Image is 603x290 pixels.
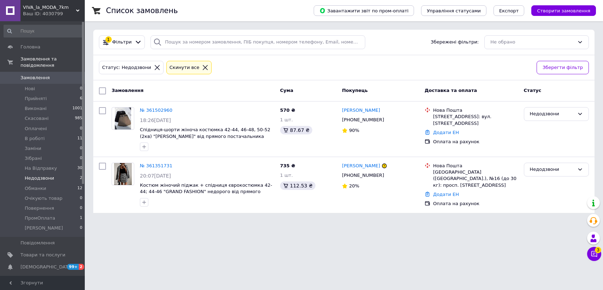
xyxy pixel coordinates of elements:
div: Оплата на рахунок [433,139,518,145]
span: 20% [349,183,359,188]
span: 570 ₴ [280,108,295,113]
img: Фото товару [115,108,131,129]
span: ПромОплата [25,215,55,221]
a: Додати ЕН [433,130,459,135]
span: VIVA_la_MODA_7km [23,4,76,11]
span: Нові [25,86,35,92]
div: 87.67 ₴ [280,126,312,134]
div: Cкинути все [168,64,201,71]
h1: Список замовлень [106,6,178,15]
span: Зберегти фільтр [543,64,583,71]
div: Оплата на рахунок [433,201,518,207]
a: Додати ЕН [433,192,459,197]
span: Замовлення та повідомлення [20,56,85,69]
span: 3 [595,247,601,253]
div: 112.53 ₴ [280,181,315,190]
span: Головна [20,44,40,50]
span: 0 [80,205,82,211]
span: Cума [280,88,293,93]
span: 735 ₴ [280,163,295,168]
span: Очікують товар [25,195,63,202]
span: 1 шт. [280,173,293,178]
span: 90% [349,128,359,133]
div: Статус: Недодзвони [101,64,153,71]
span: Виконані [25,105,47,112]
span: На Відправку [25,165,57,172]
button: Завантажити звіт по пром-оплаті [314,5,414,16]
span: Повідомлення [20,240,55,246]
span: 0 [80,86,82,92]
button: Управління статусами [421,5,486,16]
a: Спідниця-шорти жіноча костюмка 42-44, 46-48, 50-52 (2кв) "[PERSON_NAME]" від прямого постачальника [140,127,270,139]
span: Статус [524,88,542,93]
span: 2 [80,175,82,181]
span: 0 [80,155,82,162]
button: Експорт [493,5,525,16]
div: 1 [105,36,112,43]
a: № 361502960 [140,108,172,113]
span: Товари та послуги [20,252,65,258]
span: Управління статусами [427,8,481,13]
div: [STREET_ADDRESS]: вул. [STREET_ADDRESS] [433,114,518,126]
div: Недодзвони [530,166,574,173]
span: 0 [80,225,82,231]
span: Експорт [499,8,519,13]
span: 11 [77,135,82,142]
div: Ваш ID: 4030799 [23,11,85,17]
div: Нова Пошта [433,107,518,114]
a: Фото товару [112,163,134,185]
span: Покупець [342,88,368,93]
span: 18:26[DATE] [140,117,171,123]
span: 99+ [67,264,79,270]
span: Доставка та оплата [425,88,477,93]
img: Фото товару [114,163,132,185]
span: Недодзвони [25,175,54,181]
span: Замовлення [112,88,143,93]
a: Створити замовлення [524,8,596,13]
button: Чат з покупцем3 [587,247,601,261]
a: [PERSON_NAME] [342,107,380,114]
span: 20:07[DATE] [140,173,171,179]
div: Недодзвони [530,110,574,118]
span: Заміни [25,145,41,152]
span: Збережені фільтри: [431,39,479,46]
span: [DEMOGRAPHIC_DATA] [20,264,73,270]
input: Пошук [4,25,83,37]
a: Фото товару [112,107,134,130]
span: 0 [80,195,82,202]
span: Повернення [25,205,54,211]
span: Завантажити звіт по пром-оплаті [319,7,408,14]
span: [PERSON_NAME] [25,225,63,231]
span: Фільтри [112,39,132,46]
span: Прийняті [25,95,47,102]
button: Зберегти фільтр [537,61,589,75]
span: 30 [77,165,82,172]
span: 1 [80,215,82,221]
div: Нова Пошта [433,163,518,169]
input: Пошук за номером замовлення, ПІБ покупця, номером телефону, Email, номером накладної [150,35,365,49]
div: [PHONE_NUMBER] [341,171,385,180]
span: 12 [77,185,82,192]
span: Скасовані [25,115,49,122]
span: 6 [80,95,82,102]
button: Створити замовлення [531,5,596,16]
a: [PERSON_NAME] [342,163,380,169]
span: 985 [75,115,82,122]
div: [PHONE_NUMBER] [341,115,385,124]
span: 0 [80,126,82,132]
div: [GEOGRAPHIC_DATA] ([GEOGRAPHIC_DATA].), №16 (до 30 кг): просп. [STREET_ADDRESS] [433,169,518,188]
span: Замовлення [20,75,50,81]
span: Обманки [25,185,46,192]
span: В роботі [25,135,45,142]
span: 1001 [72,105,82,112]
span: Створити замовлення [537,8,590,13]
a: № 361351731 [140,163,172,168]
span: Оплачені [25,126,47,132]
div: Не обрано [490,39,574,46]
span: 1 шт. [280,117,293,122]
span: 2 [79,264,84,270]
a: Костюм жіночий піджак + спідниця єврокостюмка 42-44; 44-46 "GRAND FASHION" недорого від прямого п... [140,182,272,201]
span: Зібрані [25,155,42,162]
